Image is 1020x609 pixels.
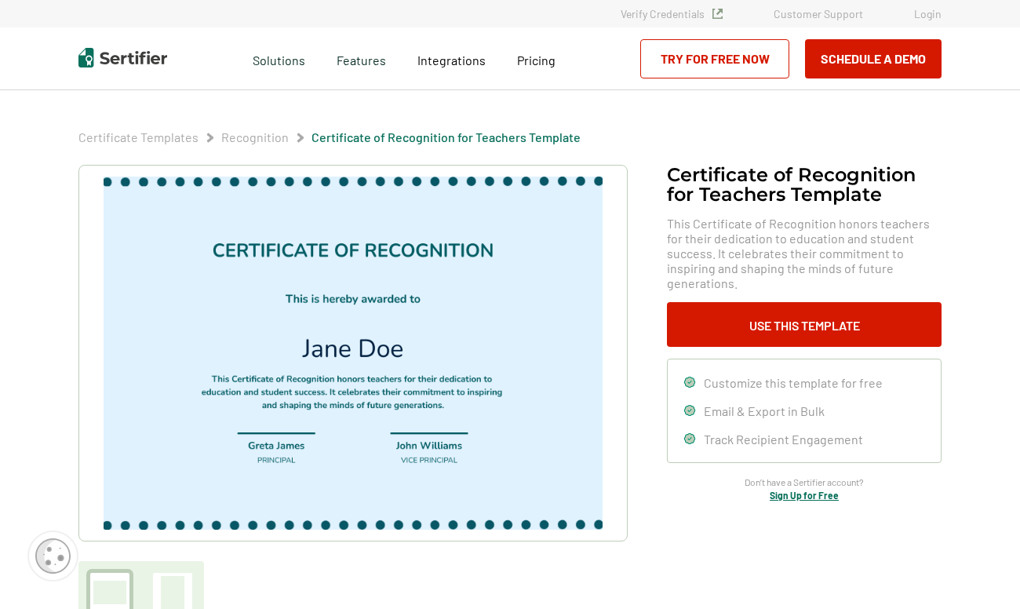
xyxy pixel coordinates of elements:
iframe: Chat Widget [942,534,1020,609]
span: Pricing [517,53,556,67]
a: Certificate Templates [78,129,199,144]
span: Certificate Templates [78,129,199,145]
button: Schedule a Demo [805,39,942,78]
a: Try for Free Now [640,39,789,78]
span: This Certificate of Recognition honors teachers for their dedication to education and student suc... [667,216,942,290]
img: Verified [712,9,723,19]
span: Certificate of Recognition for Teachers Template [311,129,581,145]
span: Don’t have a Sertifier account? [745,475,864,490]
span: Track Recipient Engagement [704,432,863,447]
h1: Certificate of Recognition for Teachers Template [667,165,942,204]
span: Email & Export in Bulk [704,403,825,418]
img: Certificate of Recognition for Teachers Template [104,177,603,530]
span: Integrations [417,53,486,67]
a: Certificate of Recognition for Teachers Template [311,129,581,144]
img: Sertifier | Digital Credentialing Platform [78,48,167,67]
span: Solutions [253,49,305,68]
a: Login [914,7,942,20]
a: Integrations [417,49,486,68]
span: Recognition [221,129,289,145]
button: Use This Template [667,302,942,347]
a: Recognition [221,129,289,144]
span: Customize this template for free [704,375,883,390]
a: Pricing [517,49,556,68]
img: Cookie Popup Icon [35,538,71,574]
a: Sign Up for Free [770,490,839,501]
span: Features [337,49,386,68]
a: Verify Credentials [621,7,723,20]
div: Breadcrumb [78,129,581,145]
a: Customer Support [774,7,863,20]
